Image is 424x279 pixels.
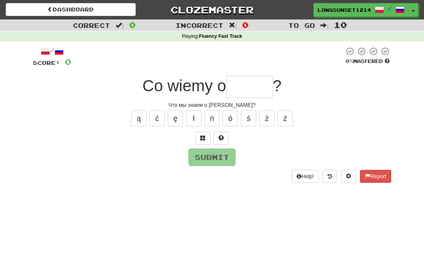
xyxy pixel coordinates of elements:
[204,110,220,126] button: ń
[344,58,391,65] div: Mastered
[147,3,277,16] a: Clozemaster
[143,77,226,95] span: Co wiemy o
[320,22,329,29] span: :
[175,21,223,29] span: Incorrect
[33,101,391,109] div: Что мы знаем о [PERSON_NAME]?
[214,132,229,145] button: Single letter hint - you only get 1 per sentence and score half the points! alt+h
[278,110,293,126] button: ź
[318,6,371,13] span: LongSunset1214
[288,21,315,29] span: To go
[334,20,347,29] span: 10
[131,110,146,126] button: ą
[292,170,319,183] button: Help!
[388,6,392,11] span: /
[168,110,183,126] button: ę
[149,110,165,126] button: ć
[199,34,242,39] strong: Fluency Fast Track
[186,110,201,126] button: ł
[65,57,71,66] span: 0
[195,132,210,145] button: Switch sentence to multiple choice alt+p
[33,47,71,56] div: /
[116,22,124,29] span: :
[345,58,353,64] span: 0 %
[188,148,236,166] button: Submit
[33,60,60,66] span: Score:
[241,110,256,126] button: ś
[223,110,238,126] button: ó
[129,20,136,29] span: 0
[323,170,337,183] button: Round history (alt+y)
[229,22,237,29] span: :
[242,20,249,29] span: 0
[273,77,281,95] span: ?
[259,110,275,126] button: ż
[313,3,409,17] a: LongSunset1214 /
[6,3,136,16] a: Dashboard
[73,21,110,29] span: Correct
[360,170,391,183] button: Report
